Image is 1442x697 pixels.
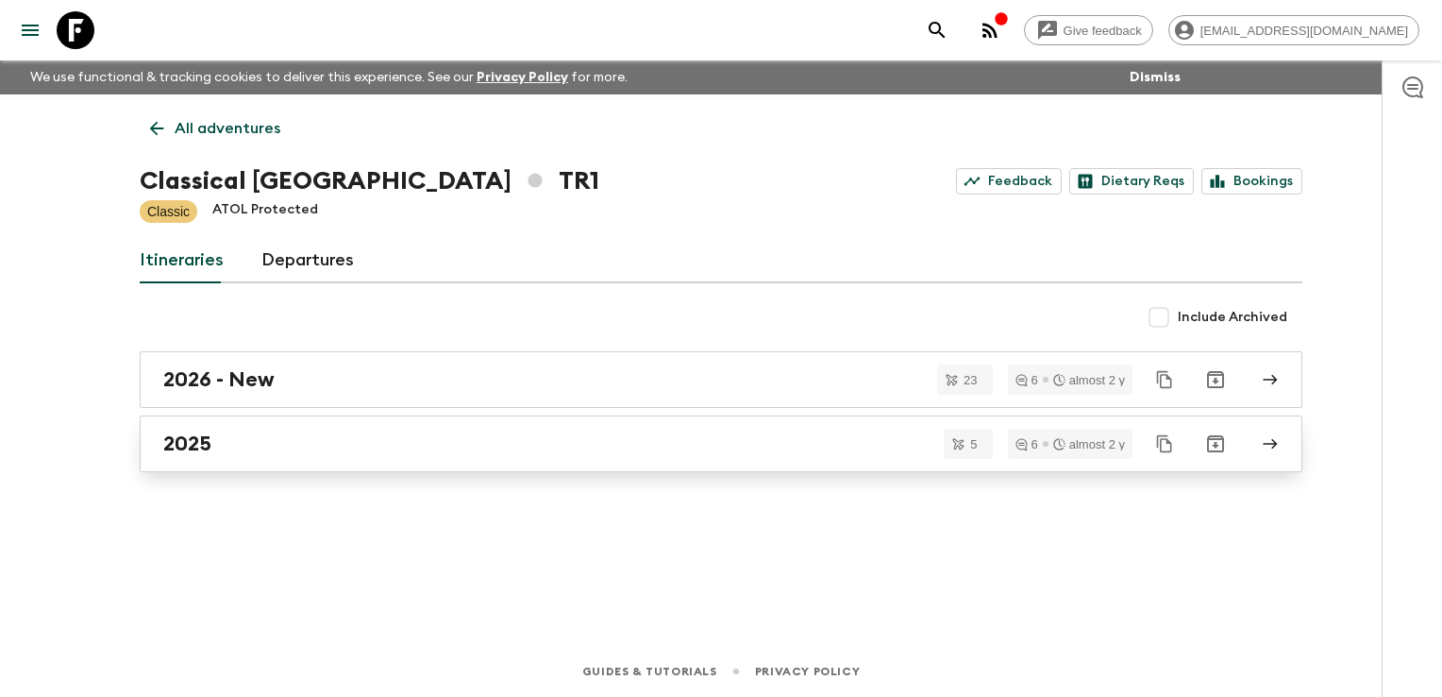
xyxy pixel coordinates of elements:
span: 23 [952,374,988,386]
p: Classic [147,202,190,221]
div: almost 2 y [1053,438,1125,450]
h1: Classical [GEOGRAPHIC_DATA] TR1 [140,162,599,200]
a: Guides & Tutorials [582,661,717,682]
a: Feedback [956,168,1062,195]
button: Duplicate [1148,427,1182,461]
h2: 2026 - New [163,367,275,392]
a: Itineraries [140,238,224,283]
a: Departures [261,238,354,283]
p: ATOL Protected [212,200,318,223]
div: 6 [1015,438,1038,450]
h2: 2025 [163,432,211,456]
a: Dietary Reqs [1069,168,1194,195]
div: [EMAIL_ADDRESS][DOMAIN_NAME] [1168,15,1419,45]
button: search adventures [918,11,956,49]
button: Dismiss [1125,64,1185,91]
a: 2025 [140,416,1302,472]
a: Bookings [1201,168,1302,195]
button: menu [11,11,49,49]
a: Privacy Policy [755,661,860,682]
button: Archive [1197,361,1234,399]
a: All adventures [140,110,291,147]
div: 6 [1015,374,1038,386]
div: almost 2 y [1053,374,1125,386]
span: 5 [959,438,988,450]
button: Duplicate [1148,363,1182,397]
a: 2026 - New [140,351,1302,408]
p: We use functional & tracking cookies to deliver this experience. See our for more. [23,60,635,94]
span: [EMAIL_ADDRESS][DOMAIN_NAME] [1190,24,1418,38]
span: Include Archived [1178,308,1287,327]
a: Privacy Policy [477,71,568,84]
button: Archive [1197,425,1234,463]
a: Give feedback [1024,15,1153,45]
p: All adventures [175,117,280,140]
span: Give feedback [1053,24,1152,38]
